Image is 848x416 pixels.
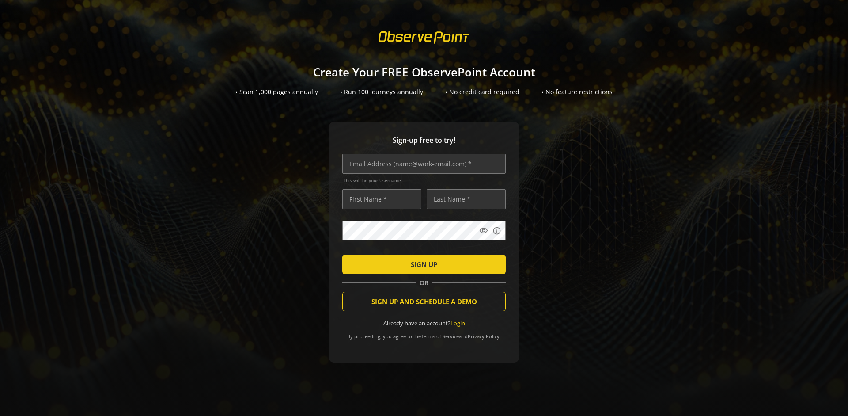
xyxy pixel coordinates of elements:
a: Privacy Policy [468,333,500,340]
div: • Scan 1,000 pages annually [235,88,318,96]
span: This will be your Username [343,177,506,183]
span: Sign-up free to try! [342,135,506,145]
button: SIGN UP AND SCHEDULE A DEMO [342,292,506,311]
span: OR [416,279,432,287]
input: Email Address (name@work-email.com) * [342,154,506,174]
div: • No feature restrictions [541,88,613,96]
mat-icon: info [492,226,501,235]
a: Login [450,319,465,327]
input: Last Name * [427,189,506,209]
span: SIGN UP AND SCHEDULE A DEMO [371,294,477,309]
button: SIGN UP [342,255,506,274]
span: SIGN UP [411,256,437,272]
div: Already have an account? [342,319,506,328]
mat-icon: visibility [479,226,488,235]
div: • Run 100 Journeys annually [340,88,423,96]
div: By proceeding, you agree to the and . [342,327,506,340]
input: First Name * [342,189,421,209]
div: • No credit card required [445,88,519,96]
a: Terms of Service [421,333,459,340]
